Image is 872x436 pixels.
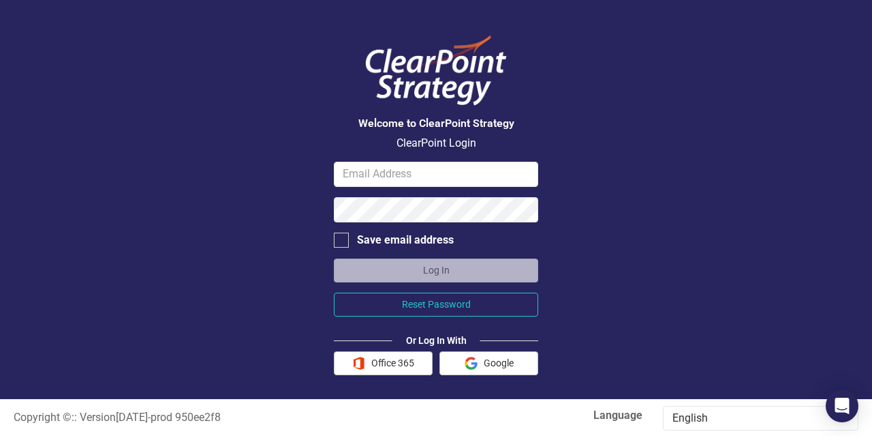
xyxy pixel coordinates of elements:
[352,357,365,370] img: Office 365
[439,351,538,375] button: Google
[826,390,858,422] div: Open Intercom Messenger
[3,410,436,426] div: :: Version [DATE] - prod 950ee2f8
[334,162,538,187] input: Email Address
[334,117,538,130] h3: Welcome to ClearPoint Strategy
[392,334,480,347] div: Or Log In With
[334,293,538,317] button: Reset Password
[465,357,478,370] img: Google
[334,136,538,151] p: ClearPoint Login
[334,259,538,282] button: Log In
[446,408,642,424] label: Language
[354,27,518,114] img: ClearPoint Logo
[672,411,835,426] div: English
[357,233,454,248] div: Save email address
[14,411,72,424] span: Copyright ©
[334,351,433,375] button: Office 365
